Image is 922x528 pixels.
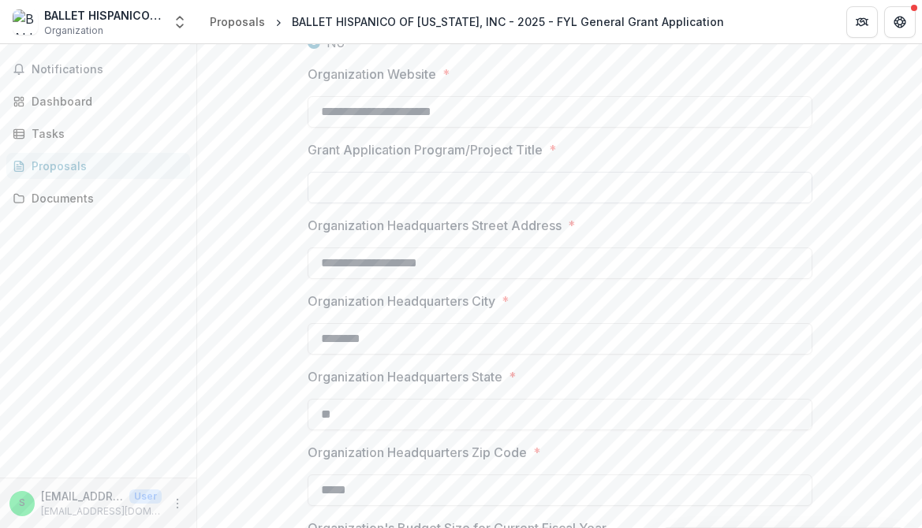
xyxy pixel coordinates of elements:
[308,65,436,84] p: Organization Website
[846,6,878,38] button: Partners
[308,292,495,310] p: Organization Headquarters City
[19,498,25,508] div: sprocopio@ballethispanico.org
[6,57,190,82] button: Notifications
[44,7,162,24] div: BALLET HISPANICO OF [US_STATE], INC
[32,63,184,76] span: Notifications
[32,190,177,206] div: Documents
[308,216,562,235] p: Organization Headquarters Street Address
[44,24,103,38] span: Organization
[292,13,724,30] div: BALLET HISPANICO OF [US_STATE], INC - 2025 - FYL General Grant Application
[168,494,187,513] button: More
[6,121,190,147] a: Tasks
[6,153,190,179] a: Proposals
[6,185,190,211] a: Documents
[169,6,191,38] button: Open entity switcher
[32,93,177,110] div: Dashboard
[203,10,271,33] a: Proposals
[129,489,162,504] p: User
[203,10,730,33] nav: breadcrumb
[32,158,177,174] div: Proposals
[308,140,543,159] p: Grant Application Program/Project Title
[41,488,123,504] p: [EMAIL_ADDRESS][DOMAIN_NAME]
[210,13,265,30] div: Proposals
[6,88,190,114] a: Dashboard
[32,125,177,142] div: Tasks
[41,504,162,519] p: [EMAIL_ADDRESS][DOMAIN_NAME]
[308,367,502,386] p: Organization Headquarters State
[884,6,916,38] button: Get Help
[308,443,527,462] p: Organization Headquarters Zip Code
[13,9,38,35] img: BALLET HISPANICO OF NEW YORK, INC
